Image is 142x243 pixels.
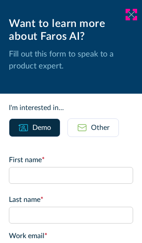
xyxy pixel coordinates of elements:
p: Fill out this form to speak to a product expert. [9,49,133,72]
div: Other [91,122,110,133]
div: Demo [32,122,51,133]
label: Last name [9,194,133,205]
label: Work email [9,231,133,241]
div: I'm interested in... [9,103,133,113]
div: Want to learn more about Faros AI? [9,18,133,43]
label: First name [9,155,133,165]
